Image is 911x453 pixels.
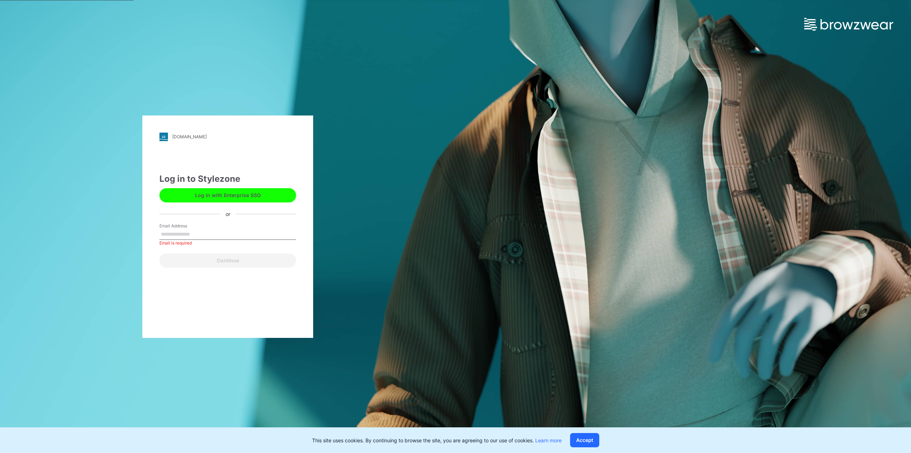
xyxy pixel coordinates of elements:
[159,240,296,246] div: Email is required
[159,133,296,141] a: [DOMAIN_NAME]
[535,437,562,443] a: Learn more
[159,133,168,141] img: stylezone-logo.562084cfcfab977791bfbf7441f1a819.svg
[312,437,562,444] p: This site uses cookies. By continuing to browse the site, you are agreeing to our use of cookies.
[172,134,207,139] div: [DOMAIN_NAME]
[570,433,599,447] button: Accept
[159,173,296,185] div: Log in to Stylezone
[804,18,893,31] img: browzwear-logo.e42bd6dac1945053ebaf764b6aa21510.svg
[159,223,209,229] label: Email Address
[220,210,236,218] div: or
[159,188,296,202] button: Log in with Enterprise SSO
